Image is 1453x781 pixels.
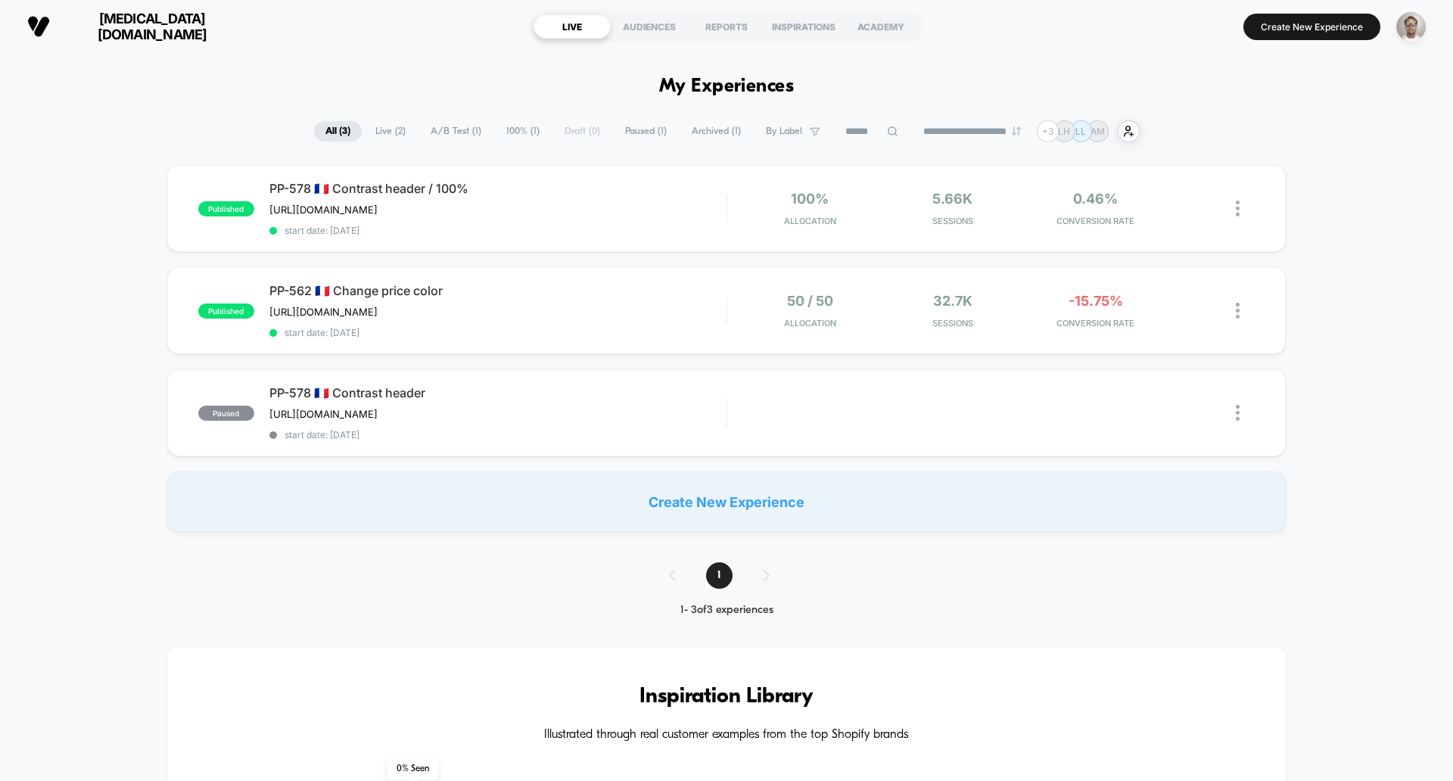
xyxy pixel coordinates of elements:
span: Paused ( 1 ) [614,121,678,142]
img: close [1236,201,1240,216]
span: [MEDICAL_DATA][DOMAIN_NAME] [61,11,243,42]
span: 32.7k [933,293,972,309]
h3: Inspiration Library [213,685,1240,709]
img: close [1236,303,1240,319]
span: Sessions [885,318,1021,328]
img: ppic [1396,12,1426,42]
span: -15.75% [1069,293,1123,309]
span: start date: [DATE] [269,225,726,236]
div: INSPIRATIONS [765,14,842,39]
img: end [1012,126,1021,135]
span: Archived ( 1 ) [680,121,752,142]
span: 1 [706,562,733,589]
span: CONVERSION RATE [1028,318,1163,328]
div: LIVE [534,14,611,39]
span: Allocation [784,216,836,226]
div: ACADEMY [842,14,919,39]
span: [URL][DOMAIN_NAME] [269,306,378,318]
p: AM [1091,126,1105,137]
div: AUDIENCES [611,14,688,39]
button: Create New Experience [1243,14,1380,40]
h4: Illustrated through real customer examples from the top Shopify brands [213,728,1240,742]
span: Live ( 2 ) [364,121,417,142]
h1: My Experiences [659,76,795,98]
div: REPORTS [688,14,765,39]
img: Visually logo [27,15,50,38]
button: [MEDICAL_DATA][DOMAIN_NAME] [23,10,247,43]
span: 0.46% [1073,191,1118,207]
div: 1 - 3 of 3 experiences [654,604,800,617]
span: 100% [791,191,829,207]
span: PP-562 🇫🇷 Change price color [269,283,726,298]
span: published [198,303,254,319]
span: 50 / 50 [787,293,833,309]
span: Allocation [784,318,836,328]
span: [URL][DOMAIN_NAME] [269,204,378,216]
span: [URL][DOMAIN_NAME] [269,408,378,420]
p: LH [1058,126,1070,137]
span: published [198,201,254,216]
img: close [1236,405,1240,421]
span: PP-578 🇫🇷 Contrast header [269,385,726,400]
span: paused [198,406,254,421]
span: start date: [DATE] [269,429,726,440]
span: CONVERSION RATE [1028,216,1163,226]
span: A/B Test ( 1 ) [419,121,493,142]
span: Sessions [885,216,1021,226]
span: 100% ( 1 ) [495,121,551,142]
div: Create New Experience [167,471,1286,532]
div: + 3 [1037,120,1059,142]
span: By Label [766,126,802,137]
span: PP-578 🇫🇷 Contrast header / 100% [269,181,726,196]
span: 0 % Seen [387,758,438,780]
span: 5.66k [932,191,972,207]
button: ppic [1392,11,1430,42]
p: LL [1075,126,1086,137]
span: All ( 3 ) [314,121,362,142]
span: start date: [DATE] [269,327,726,338]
